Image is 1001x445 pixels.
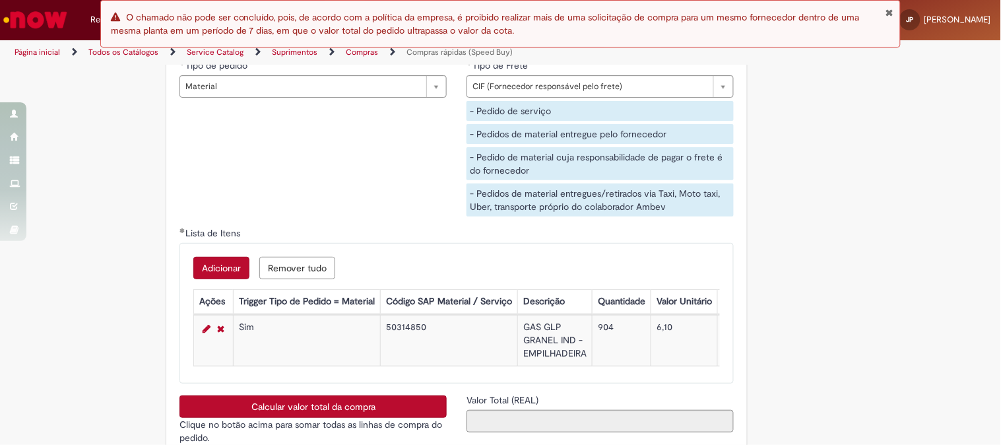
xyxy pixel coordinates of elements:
[187,47,243,57] a: Service Catalog
[1,7,69,33] img: ServiceNow
[885,7,893,18] button: Fechar Notificação
[179,228,185,233] span: Obrigatório Preenchido
[518,290,593,314] th: Descrição
[193,257,249,279] button: Add a row for Lista de Itens
[10,40,657,65] ul: Trilhas de página
[718,290,802,314] th: Valor Total Moeda
[472,76,707,97] span: CIF (Fornecedor responsável pelo frete)
[467,184,734,217] div: - Pedidos de material entregues/retirados via Taxi, Moto taxi, Uber, transporte próprio do colabo...
[467,410,734,432] input: Valor Total (REAL)
[185,76,420,97] span: Material
[518,316,593,366] td: GAS GLP GRANEL IND - EMPILHADEIRA
[472,59,531,71] span: Tipo de Frete
[185,59,250,71] span: Tipo de pedido
[234,316,381,366] td: Sim
[199,321,214,337] a: Editar Linha 1
[651,290,718,314] th: Valor Unitário
[214,321,228,337] a: Remover linha 1
[346,47,378,57] a: Compras
[179,395,447,418] button: Calcular valor total da compra
[259,257,335,279] button: Remove all rows for Lista de Itens
[907,15,914,24] span: JP
[467,147,734,180] div: - Pedido de material cuja responsabilidade de pagar o frete é do fornecedor
[467,101,734,121] div: - Pedido de serviço
[467,394,541,406] span: Somente leitura - Valor Total (REAL)
[467,394,541,407] label: Somente leitura - Valor Total (REAL)
[381,290,518,314] th: Código SAP Material / Serviço
[924,14,991,25] span: [PERSON_NAME]
[593,290,651,314] th: Quantidade
[111,11,860,36] span: O chamado não pode ser concluído, pois, de acordo com a política da empresa, é proibido realizar ...
[651,316,718,366] td: 6,10
[179,418,447,444] p: Clique no botão acima para somar todas as linhas de compra do pedido.
[88,47,158,57] a: Todos os Catálogos
[381,316,518,366] td: 50314850
[185,227,243,239] span: Lista de Itens
[15,47,60,57] a: Página inicial
[467,124,734,144] div: - Pedidos de material entregue pelo fornecedor
[194,290,234,314] th: Ações
[90,13,137,26] span: Requisições
[272,47,317,57] a: Suprimentos
[234,290,381,314] th: Trigger Tipo de Pedido = Material
[406,47,513,57] a: Compras rápidas (Speed Buy)
[593,316,651,366] td: 904
[718,316,802,366] td: 5.514,40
